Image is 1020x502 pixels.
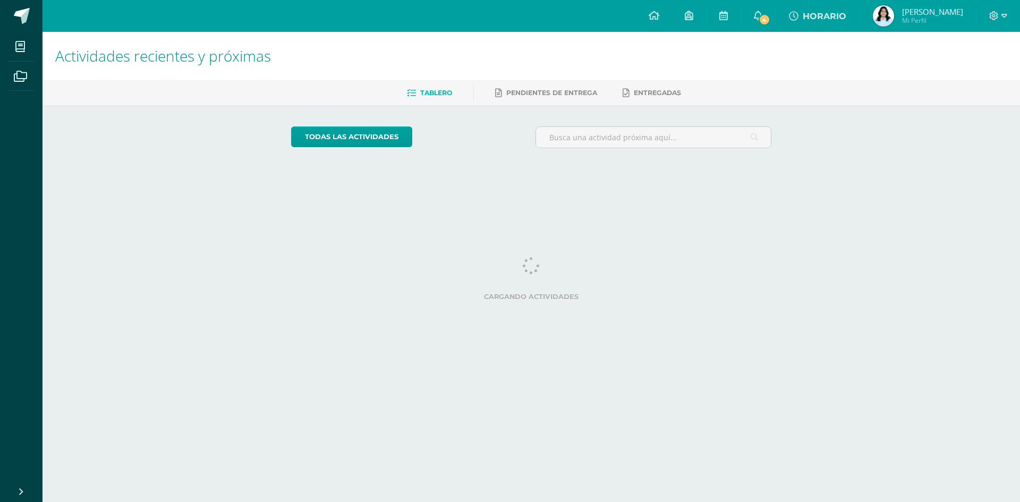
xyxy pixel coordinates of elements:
[902,16,963,25] span: Mi Perfil
[536,127,771,148] input: Busca una actividad próxima aquí...
[407,84,452,101] a: Tablero
[291,126,412,147] a: todas las Actividades
[495,84,597,101] a: Pendientes de entrega
[803,11,846,21] span: HORARIO
[420,89,452,97] span: Tablero
[55,46,271,66] span: Actividades recientes y próximas
[623,84,681,101] a: Entregadas
[758,14,770,25] span: 4
[506,89,597,97] span: Pendientes de entrega
[902,6,963,17] span: [PERSON_NAME]
[291,293,772,301] label: Cargando actividades
[634,89,681,97] span: Entregadas
[873,5,894,27] img: 8941c685f54627b9152dc87756334bd9.png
